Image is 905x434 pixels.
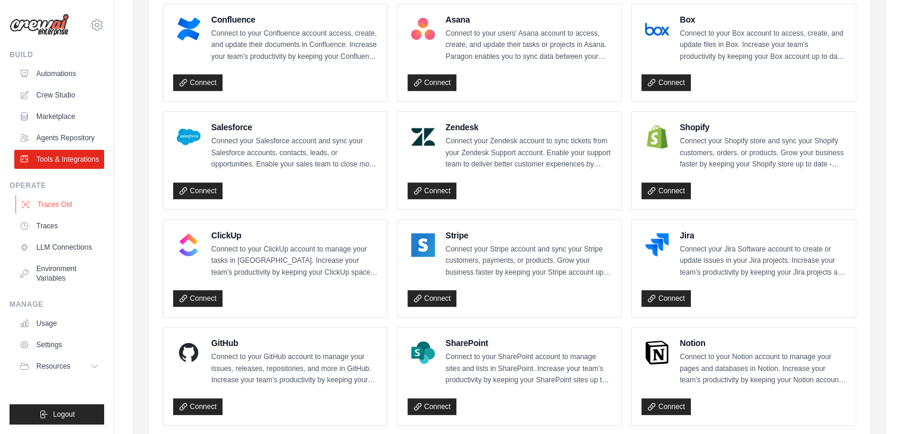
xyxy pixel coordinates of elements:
[173,290,223,307] a: Connect
[411,341,435,364] img: SharePoint Logo
[10,300,104,309] div: Manage
[14,150,104,169] a: Tools & Integrations
[411,233,435,257] img: Stripe Logo
[211,229,378,241] h4: ClickUp
[446,136,612,171] p: Connect your Zendesk account to sync tickets from your Zendesk Support account. Enable your suppo...
[446,244,612,279] p: Connect your Stripe account and sync your Stripe customers, payments, or products. Grow your busi...
[446,14,612,26] h4: Asana
[177,17,201,41] img: Confluence Logo
[10,181,104,190] div: Operate
[645,125,669,149] img: Shopify Logo
[446,351,612,386] p: Connect to your SharePoint account to manage sites and lists in SharePoint. Increase your team’s ...
[36,361,70,371] span: Resources
[177,125,201,149] img: Salesforce Logo
[645,341,669,364] img: Notion Logo
[15,195,105,214] a: Traces Old
[10,50,104,59] div: Build
[14,107,104,126] a: Marketplace
[211,121,378,133] h4: Salesforce
[446,229,612,241] h4: Stripe
[446,28,612,63] p: Connect to your users’ Asana account to access, create, and update their tasks or projects in Asa...
[408,290,457,307] a: Connect
[211,28,378,63] p: Connect to your Confluence account access, create, and update their documents in Confluence. Incr...
[211,351,378,386] p: Connect to your GitHub account to manage your issues, releases, repositories, and more in GitHub....
[446,121,612,133] h4: Zendesk
[645,17,669,41] img: Box Logo
[177,233,201,257] img: ClickUp Logo
[53,410,75,419] span: Logout
[446,337,612,349] h4: SharePoint
[408,183,457,199] a: Connect
[679,337,846,349] h4: Notion
[14,86,104,105] a: Crew Studio
[679,14,846,26] h4: Box
[14,238,104,257] a: LLM Connections
[14,259,104,288] a: Environment Variables
[408,398,457,415] a: Connect
[641,74,691,91] a: Connect
[411,17,435,41] img: Asana Logo
[679,136,846,171] p: Connect your Shopify store and sync your Shopify customers, orders, or products. Grow your busine...
[14,216,104,235] a: Traces
[177,341,201,364] img: GitHub Logo
[14,314,104,333] a: Usage
[411,125,435,149] img: Zendesk Logo
[641,398,691,415] a: Connect
[211,244,378,279] p: Connect to your ClickUp account to manage your tasks in [GEOGRAPHIC_DATA]. Increase your team’s p...
[679,351,846,386] p: Connect to your Notion account to manage your pages and databases in Notion. Increase your team’s...
[14,64,104,83] a: Automations
[645,233,669,257] img: Jira Logo
[641,183,691,199] a: Connect
[408,74,457,91] a: Connect
[14,357,104,376] button: Resources
[641,290,691,307] a: Connect
[173,398,223,415] a: Connect
[211,136,378,171] p: Connect your Salesforce account and sync your Salesforce accounts, contacts, leads, or opportunit...
[679,244,846,279] p: Connect your Jira Software account to create or update issues in your Jira projects. Increase you...
[211,14,378,26] h4: Confluence
[10,14,69,36] img: Logo
[679,121,846,133] h4: Shopify
[173,74,223,91] a: Connect
[173,183,223,199] a: Connect
[14,335,104,354] a: Settings
[679,28,846,63] p: Connect to your Box account to access, create, and update files in Box. Increase your team’s prod...
[10,404,104,424] button: Logout
[679,229,846,241] h4: Jira
[14,128,104,147] a: Agents Repository
[211,337,378,349] h4: GitHub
